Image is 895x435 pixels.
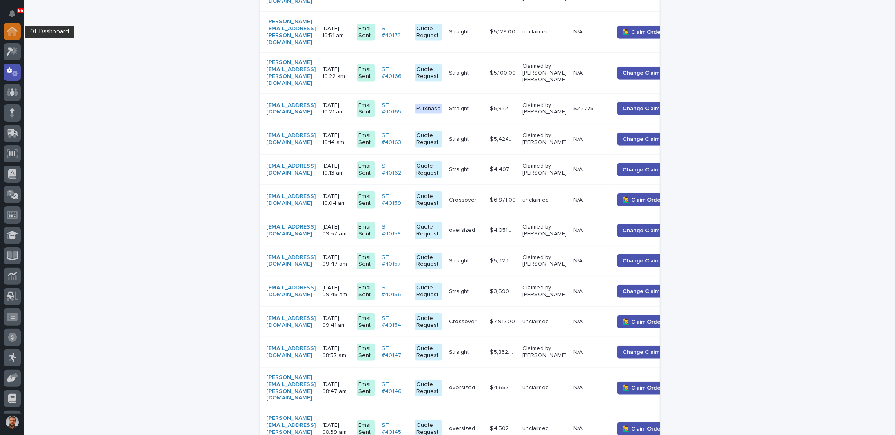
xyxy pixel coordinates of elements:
p: N/A [573,27,584,36]
p: [DATE] 10:14 am [323,132,350,146]
p: $ 4,502.00 [490,424,517,432]
button: 🙋‍♂️ Claim Order [617,315,668,328]
span: Change Claimer [623,69,665,77]
p: $ 5,424.00 [490,256,517,264]
a: ST #40162 [382,163,408,177]
p: [DATE] 10:04 am [323,193,350,207]
button: Change Claimer [617,254,670,267]
span: Change Claimer [623,348,665,356]
p: unclaimed [522,384,567,391]
button: Change Claimer [617,285,670,298]
p: $ 6,871.00 [490,195,517,204]
span: 🙋‍♂️ Claim Order [623,425,663,433]
div: Email Sent [357,222,375,239]
div: Email Sent [357,100,375,118]
p: [DATE] 10:22 am [323,66,350,80]
div: Quote Request [415,24,442,41]
p: Crossover [449,195,478,204]
span: Change Claimer [623,166,665,174]
p: N/A [573,195,584,204]
p: N/A [573,164,584,173]
button: 🙋‍♂️ Claim Order [617,26,668,39]
div: Email Sent [357,283,375,300]
a: [PERSON_NAME][EMAIL_ADDRESS][PERSON_NAME][DOMAIN_NAME] [267,374,316,402]
p: $ 7,917.00 [490,317,517,325]
p: $ 5,129.00 [490,27,517,36]
p: N/A [573,286,584,295]
div: Quote Request [415,313,442,331]
p: Straight [449,134,471,143]
p: $ 5,832.00 [490,347,517,356]
div: Email Sent [357,191,375,209]
p: SZ3775 [573,104,595,112]
button: Change Claimer [617,346,670,359]
a: [EMAIL_ADDRESS][DOMAIN_NAME] [267,163,316,177]
p: $ 4,051.00 [490,225,517,234]
p: unclaimed [522,197,567,204]
tr: [PERSON_NAME][EMAIL_ADDRESS][PERSON_NAME][DOMAIN_NAME] [DATE] 10:51 amEmail SentST #40173 Quote R... [260,12,684,53]
span: 🙋‍♂️ Claim Order [623,384,663,392]
p: Claimed by [PERSON_NAME] [522,284,567,298]
button: 🙋‍♂️ Claim Order [617,193,668,206]
p: Straight [449,68,471,77]
p: [DATE] 10:21 am [323,102,350,116]
button: Notifications [4,5,21,22]
p: [DATE] 09:41 am [323,315,350,329]
tr: [EMAIL_ADDRESS][DOMAIN_NAME] [DATE] 08:57 amEmail SentST #40147 Quote RequestStraightStraight $ 5... [260,337,684,368]
p: $ 4,407.00 [490,164,517,173]
p: N/A [573,68,584,77]
a: ST #40166 [382,66,408,80]
a: [PERSON_NAME][EMAIL_ADDRESS][PERSON_NAME][DOMAIN_NAME] [267,18,316,46]
p: Claimed by [PERSON_NAME] [PERSON_NAME] [522,63,567,83]
a: ST #40159 [382,193,408,207]
p: N/A [573,424,584,432]
p: $ 5,832.00 [490,104,517,112]
div: Notifications56 [10,10,21,23]
span: 🙋‍♂️ Claim Order [623,28,663,36]
tr: [EMAIL_ADDRESS][DOMAIN_NAME] [DATE] 10:21 amEmail SentST #40165 PurchaseStraightStraight $ 5,832.... [260,93,684,124]
p: Crossover [449,317,478,325]
a: [PERSON_NAME][EMAIL_ADDRESS][PERSON_NAME][DOMAIN_NAME] [267,59,316,87]
div: Quote Request [415,131,442,148]
a: [EMAIL_ADDRESS][DOMAIN_NAME] [267,315,316,329]
p: unclaimed [522,318,567,325]
p: Claimed by [PERSON_NAME] [522,163,567,177]
p: $ 3,690.00 [490,286,517,295]
span: Change Claimer [623,135,665,143]
p: N/A [573,347,584,356]
div: Email Sent [357,64,375,82]
tr: [EMAIL_ADDRESS][DOMAIN_NAME] [DATE] 09:41 amEmail SentST #40154 Quote RequestCrossoverCrossover $... [260,306,684,337]
a: [EMAIL_ADDRESS][DOMAIN_NAME] [267,224,316,237]
p: unclaimed [522,29,567,36]
a: ST #40163 [382,132,408,146]
p: Straight [449,286,471,295]
p: unclaimed [522,425,567,432]
div: Quote Request [415,161,442,178]
p: Straight [449,104,471,112]
a: ST #40157 [382,254,408,268]
p: [DATE] 09:45 am [323,284,350,298]
p: N/A [573,256,584,264]
button: Change Claimer [617,102,670,115]
div: Email Sent [357,380,375,397]
a: [EMAIL_ADDRESS][DOMAIN_NAME] [267,345,316,359]
a: ST #40147 [382,345,408,359]
span: Change Claimer [623,104,665,113]
div: Email Sent [357,253,375,270]
a: ST #40158 [382,224,408,237]
p: Claimed by [PERSON_NAME] [522,345,567,359]
div: Quote Request [415,64,442,82]
button: Change Claimer [617,163,670,176]
tr: [EMAIL_ADDRESS][DOMAIN_NAME] [DATE] 09:47 amEmail SentST #40157 Quote RequestStraightStraight $ 5... [260,246,684,276]
p: Straight [449,347,471,356]
p: [DATE] 09:57 am [323,224,350,237]
a: ST #40165 [382,102,408,116]
div: Email Sent [357,313,375,331]
div: Email Sent [357,161,375,178]
div: Quote Request [415,283,442,300]
a: ST #40173 [382,25,408,39]
div: Purchase [415,104,442,114]
p: Claimed by [PERSON_NAME] [522,102,567,116]
p: oversized [449,225,477,234]
p: oversized [449,383,477,391]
